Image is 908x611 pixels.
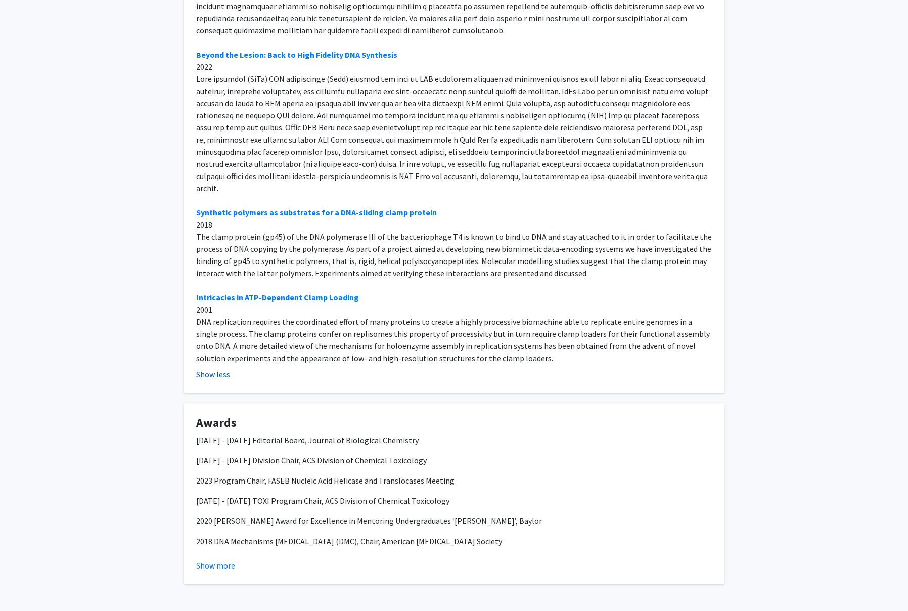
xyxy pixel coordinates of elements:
span: 2020 [PERSON_NAME] Award for Excellence in Mentoring Undergraduates ‘[PERSON_NAME]’, Baylor [196,516,542,526]
button: Show less [196,368,230,380]
span: 2018 DNA Mechanisms [MEDICAL_DATA] (DMC), Chair, American [MEDICAL_DATA] Society [196,536,502,546]
a: Beyond the Lesion: Back to High Fidelity DNA Synthesis [196,50,397,60]
p: [DATE] - [DATE] Editorial Board, Journal of Biological Chemistry [196,434,712,446]
button: Show more [196,559,235,572]
a: Synthetic polymers as substrates for a DNA-sliding clamp protein [196,207,437,217]
a: Intricacies in ATP-Dependent Clamp Loading [196,292,359,302]
span: [DATE] - [DATE] Division Chair, ACS Division of Chemical Toxicology [196,455,427,465]
iframe: Chat [8,565,43,603]
span: 2023 Program Chair, FASEB Nucleic Acid Helicase and Translocases Meeting [196,475,455,486]
h4: Awards [196,416,712,430]
p: [DATE] - [DATE] TOXI Program Chair, ACS Division of Chemical Toxicology [196,495,712,507]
